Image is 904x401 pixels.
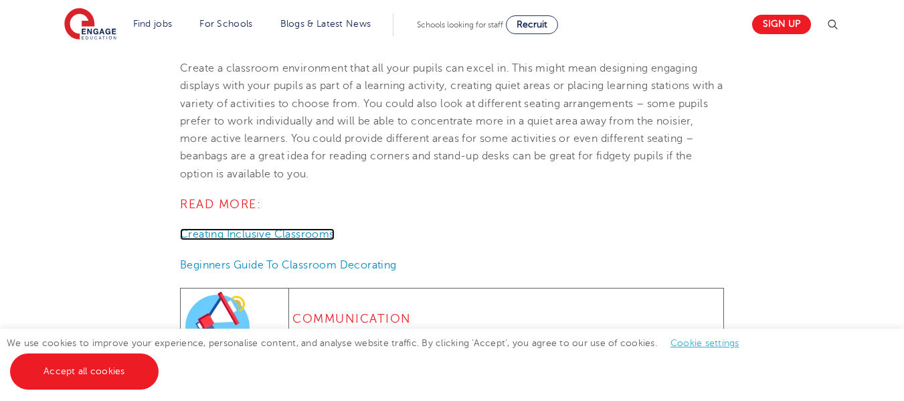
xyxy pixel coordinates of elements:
[7,338,753,376] span: We use cookies to improve your experience, personalise content, and analyse website traffic. By c...
[180,228,335,240] a: Creating Inclusive Classrooms
[417,20,503,29] span: Schools looking for staff
[133,19,173,29] a: Find jobs
[64,8,116,42] img: Engage Education
[670,338,739,348] a: Cookie settings
[180,259,397,271] a: Beginners Guide To Classroom Decorating
[180,197,261,211] span: READ MORE:
[752,15,811,34] a: Sign up
[199,19,252,29] a: For Schools
[506,15,558,34] a: Recruit
[280,19,371,29] a: Blogs & Latest News
[517,19,547,29] span: Recruit
[292,311,720,327] h4: Communication
[180,62,723,180] span: Create a classroom environment that all your pupils can excel in. This might mean designing engag...
[10,353,159,390] a: Accept all cookies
